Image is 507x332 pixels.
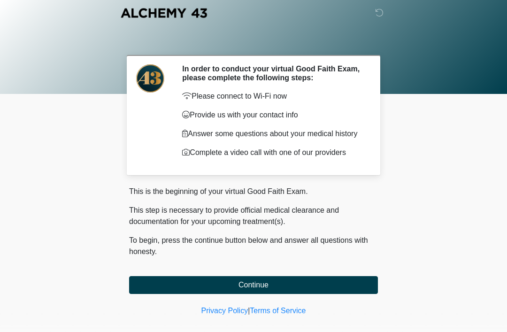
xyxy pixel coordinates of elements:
a: Terms of Service [250,307,306,315]
p: Please connect to Wi-Fi now [182,91,364,102]
p: This step is necessary to provide official medical clearance and documentation for your upcoming ... [129,205,378,227]
p: This is the beginning of your virtual Good Faith Exam. [129,186,378,197]
img: Alchemy 43 Logo [120,7,208,19]
a: Privacy Policy [201,307,248,315]
h2: In order to conduct your virtual Good Faith Exam, please complete the following steps: [182,64,364,82]
p: Provide us with your contact info [182,109,364,121]
button: Continue [129,276,378,294]
p: Answer some questions about your medical history [182,128,364,139]
h1: ‎ ‎ ‎ ‎ [122,34,385,51]
img: Agent Avatar [136,64,164,93]
p: Complete a video call with one of our providers [182,147,364,158]
p: To begin, press the continue button below and answer all questions with honesty. [129,235,378,257]
a: | [248,307,250,315]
